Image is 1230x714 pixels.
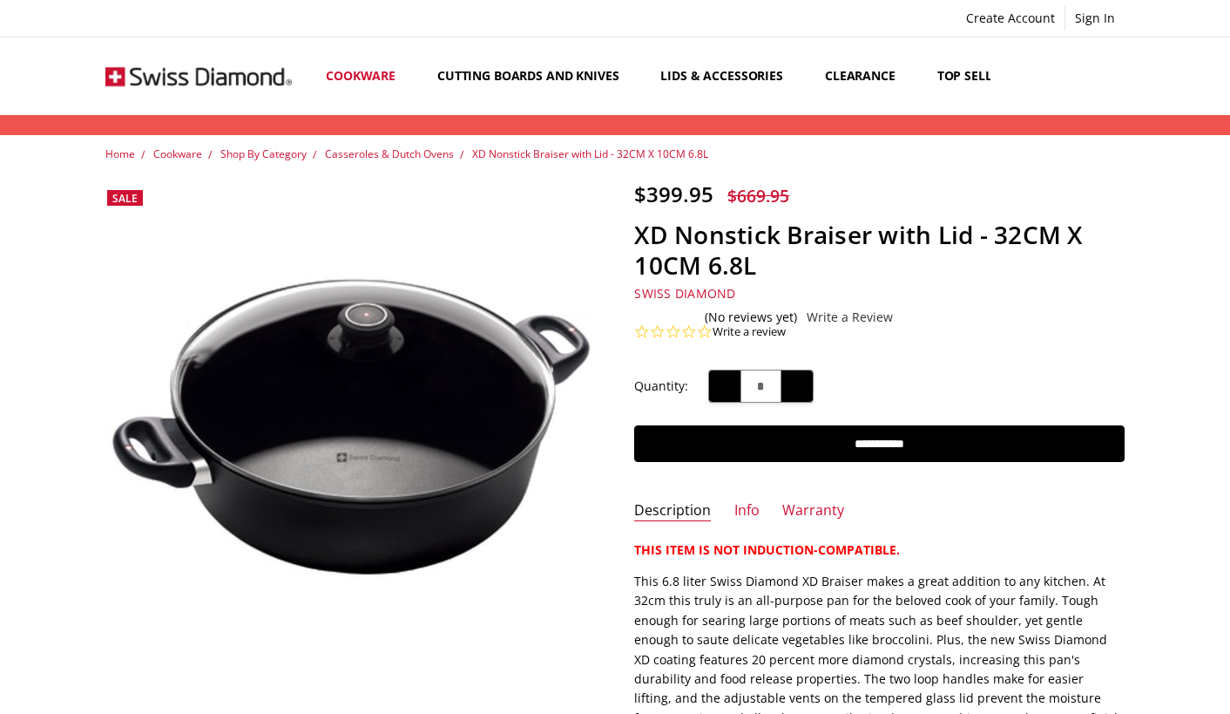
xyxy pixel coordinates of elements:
[105,272,596,581] img: XD Nonstick Braiser with Lid - 32CM X 10CM 6.8L
[472,146,708,161] a: XD Nonstick Braiser with Lid - 32CM X 10CM 6.8L
[713,324,786,340] a: Write a review
[634,501,711,521] a: Description
[782,501,844,521] a: Warranty
[645,37,809,115] a: Lids & Accessories
[705,310,797,324] span: (No reviews yet)
[422,37,646,115] a: Cutting boards and knives
[143,681,145,683] img: XD Nonstick Braiser with Lid - 32CM X 10CM 6.8L
[810,37,922,115] a: Clearance
[634,285,735,302] a: Swiss Diamond
[220,146,307,161] a: Shop By Category
[634,180,713,208] span: $399.95
[807,310,893,324] a: Write a Review
[1065,6,1125,31] a: Sign In
[922,37,1028,115] a: Top Sellers
[727,184,789,207] span: $669.95
[112,191,138,206] span: Sale
[634,541,900,558] strong: THIS ITEM IS NOT INDUCTION-COMPATIBLE.
[325,146,454,161] a: Casseroles & Dutch Ovens
[148,681,150,683] img: XD Nonstick Braiser with Lid - 32CM X 10CM 6.8L
[734,501,760,521] a: Info
[634,377,688,396] label: Quantity:
[105,146,135,161] a: Home
[956,6,1064,31] a: Create Account
[105,181,596,672] a: XD Nonstick Braiser with Lid - 32CM X 10CM 6.8L
[105,39,292,113] img: Free Shipping On Every Order
[311,37,422,115] a: Cookware
[634,220,1125,281] h1: XD Nonstick Braiser with Lid - 32CM X 10CM 6.8L
[153,146,202,161] a: Cookware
